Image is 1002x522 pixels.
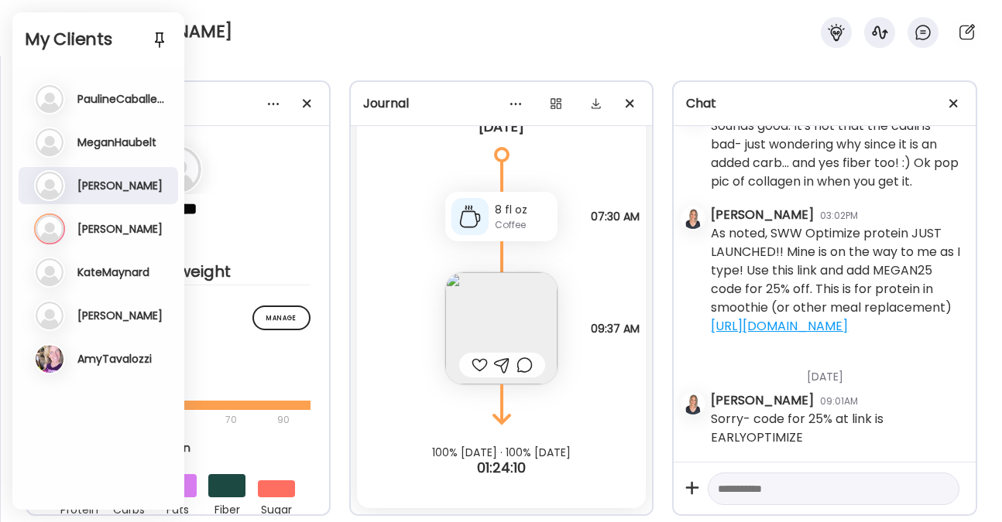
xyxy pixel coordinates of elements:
[252,305,311,330] div: Manage
[711,391,814,410] div: [PERSON_NAME]
[77,179,163,193] h3: [PERSON_NAME]
[369,118,634,136] div: [DATE]
[351,459,653,477] div: 01:24:10
[77,352,152,366] h3: AmyTavalozzi
[276,411,291,429] div: 90
[77,309,163,322] h3: [PERSON_NAME]
[495,218,551,232] div: Coffee
[591,322,640,335] span: 09:37 AM
[77,92,164,106] h3: PaulineCaballero
[711,206,814,224] div: [PERSON_NAME]
[682,207,704,229] img: avatars%2FRVeVBoY4G9O2578DitMsgSKHquL2
[711,317,848,335] a: [URL][DOMAIN_NAME]
[820,394,858,408] div: 09:01AM
[711,224,963,336] div: As noted, SWW Optimize protein JUST LAUNCHED!! Mine is on the way to me as I type! Use this link ...
[258,497,295,519] div: sugar
[351,446,653,459] div: 100% [DATE] · 100% [DATE]
[682,393,704,415] img: avatars%2FRVeVBoY4G9O2578DitMsgSKHquL2
[495,202,551,218] div: 8 fl oz
[77,222,163,236] h3: [PERSON_NAME]
[77,265,149,279] h3: KateMaynard
[77,135,156,149] h3: MeganHaubelt
[445,272,558,384] img: images%2FfG67yUJzSJfxJs5p8dXMWfyK2Qe2%2FisRp5DMinZUFnwgySKVq%2FQbXTJLNAoZcTpPw3718t_240
[711,117,963,191] div: Sounds good. It's not that the cauli is bad- just wondering why since it is an added carb... and ...
[686,94,963,113] div: Chat
[591,210,640,223] span: 07:30 AM
[711,350,963,391] div: [DATE]
[711,410,963,447] div: Sorry- code for 25% at link is EARLYOPTIMIZE
[820,209,858,223] div: 03:02PM
[25,28,172,51] h2: My Clients
[363,94,640,113] div: Journal
[208,497,245,519] div: fiber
